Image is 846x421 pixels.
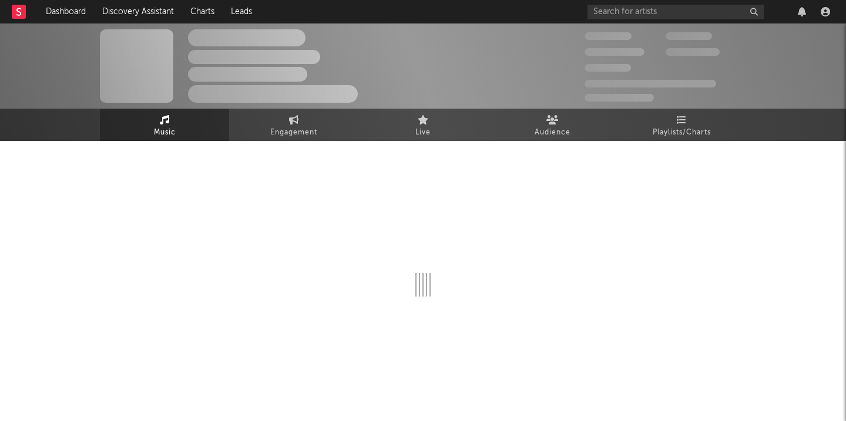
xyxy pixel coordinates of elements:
span: Live [415,126,431,140]
span: Jump Score: 85.0 [585,94,654,102]
span: 100,000 [666,32,712,40]
span: Music [154,126,176,140]
a: Live [358,109,488,141]
a: Music [100,109,229,141]
a: Engagement [229,109,358,141]
span: 50,000,000 Monthly Listeners [585,80,716,87]
span: 1,000,000 [666,48,720,56]
span: Engagement [270,126,317,140]
span: Audience [535,126,570,140]
input: Search for artists [587,5,764,19]
span: 300,000 [585,32,632,40]
a: Audience [488,109,617,141]
span: 50,000,000 [585,48,644,56]
span: Playlists/Charts [653,126,711,140]
a: Playlists/Charts [617,109,746,141]
span: 100,000 [585,64,631,72]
